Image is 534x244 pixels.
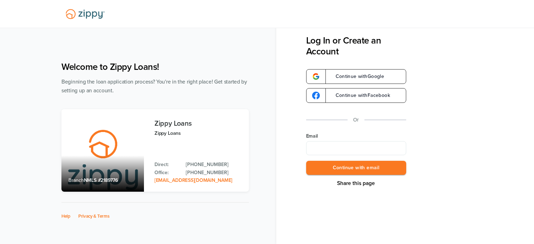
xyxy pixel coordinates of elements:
a: Direct Phone: 512-975-2947 [186,161,242,169]
img: google-logo [312,73,320,80]
button: Continue with email [306,161,406,175]
span: Beginning the loan application process? You're in the right place! Get started by setting up an a... [61,79,247,94]
img: google-logo [312,92,320,99]
p: Or [353,116,359,124]
p: Zippy Loans [154,129,242,137]
a: Privacy & Terms [78,213,110,219]
a: google-logoContinue withFacebook [306,88,406,103]
span: Continue with Google [329,74,384,79]
img: Lender Logo [61,6,109,22]
span: NMLS #2189776 [84,177,118,183]
span: Continue with Facebook [329,93,390,98]
a: Email Address: zippyguide@zippymh.com [154,177,232,183]
input: Email Address [306,141,406,155]
p: Office: [154,169,179,177]
a: Office Phone: 512-975-2947 [186,169,242,177]
h1: Welcome to Zippy Loans! [61,61,249,72]
a: Help [61,213,71,219]
h3: Zippy Loans [154,120,242,127]
a: google-logoContinue withGoogle [306,69,406,84]
h3: Log In or Create an Account [306,35,406,57]
span: Branch [68,177,84,183]
p: Direct: [154,161,179,169]
button: Share This Page [335,180,377,187]
label: Email [306,133,406,140]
